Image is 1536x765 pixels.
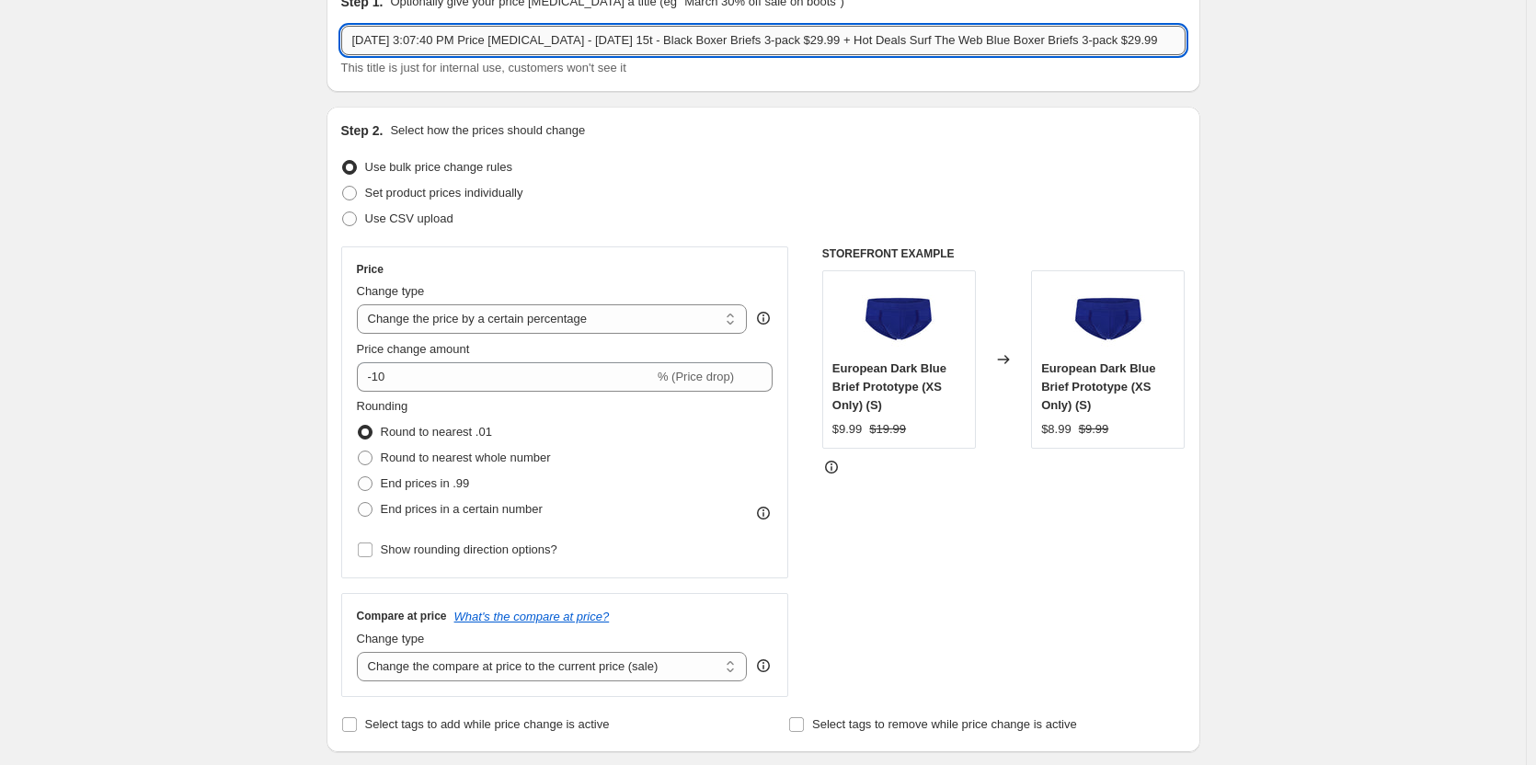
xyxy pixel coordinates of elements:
[381,476,470,490] span: End prices in .99
[822,246,1186,261] h6: STOREFRONT EXAMPLE
[365,717,610,731] span: Select tags to add while price change is active
[341,61,626,74] span: This title is just for internal use, customers won't see it
[1079,420,1109,439] strike: $9.99
[390,121,585,140] p: Select how the prices should change
[357,362,654,392] input: -15
[365,186,523,200] span: Set product prices individually
[832,420,863,439] div: $9.99
[341,26,1186,55] input: 30% off holiday sale
[812,717,1077,731] span: Select tags to remove while price change is active
[357,609,447,623] h3: Compare at price
[381,425,492,439] span: Round to nearest .01
[754,657,773,675] div: help
[365,211,453,225] span: Use CSV upload
[357,399,408,413] span: Rounding
[357,262,384,277] h3: Price
[658,370,734,383] span: % (Price drop)
[381,502,543,516] span: End prices in a certain number
[832,361,946,412] span: European Dark Blue Brief Prototype (XS Only) (S)
[357,342,470,356] span: Price change amount
[381,542,557,556] span: Show rounding direction options?
[862,280,935,354] img: 711841530921_barkblue_1_80x.jpg
[357,284,425,298] span: Change type
[365,160,512,174] span: Use bulk price change rules
[869,420,906,439] strike: $19.99
[381,451,551,464] span: Round to nearest whole number
[1072,280,1145,354] img: 711841530921_barkblue_1_80x.jpg
[754,309,773,327] div: help
[1041,420,1072,439] div: $8.99
[454,610,610,623] button: What's the compare at price?
[357,632,425,645] span: Change type
[341,121,384,140] h2: Step 2.
[1041,361,1155,412] span: European Dark Blue Brief Prototype (XS Only) (S)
